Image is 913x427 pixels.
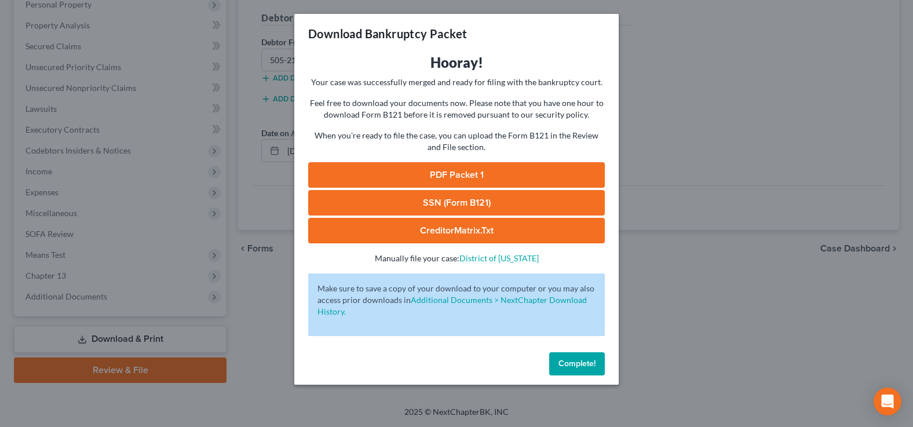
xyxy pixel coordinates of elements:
h3: Download Bankruptcy Packet [308,25,467,42]
p: When you're ready to file the case, you can upload the Form B121 in the Review and File section. [308,130,605,153]
a: Additional Documents > NextChapter Download History. [317,295,587,316]
a: PDF Packet 1 [308,162,605,188]
p: Make sure to save a copy of your download to your computer or you may also access prior downloads in [317,283,596,317]
button: Complete! [549,352,605,375]
p: Manually file your case: [308,253,605,264]
p: Your case was successfully merged and ready for filing with the bankruptcy court. [308,76,605,88]
p: Feel free to download your documents now. Please note that you have one hour to download Form B12... [308,97,605,121]
h3: Hooray! [308,53,605,72]
span: Complete! [558,359,596,368]
a: SSN (Form B121) [308,190,605,216]
a: District of [US_STATE] [459,253,539,263]
a: CreditorMatrix.txt [308,218,605,243]
div: Open Intercom Messenger [874,388,901,415]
